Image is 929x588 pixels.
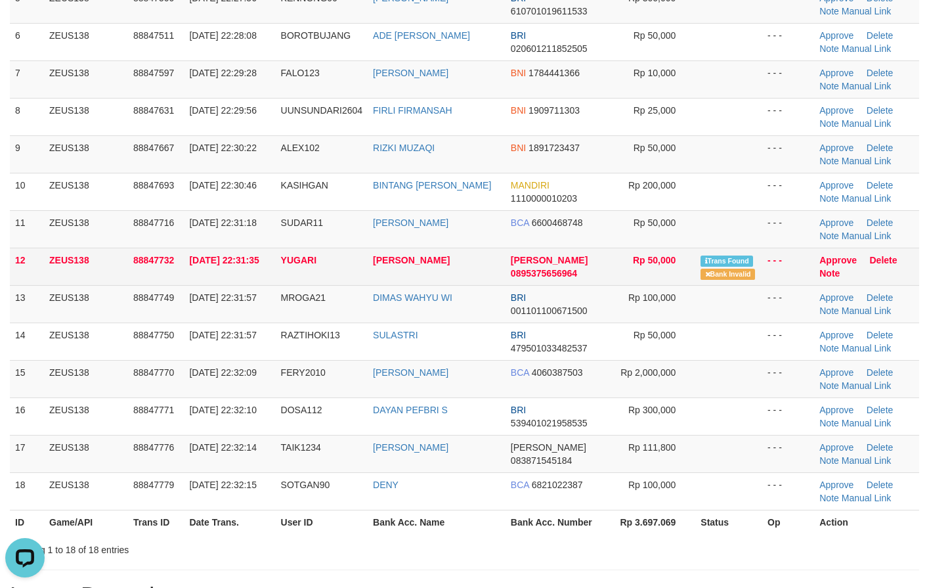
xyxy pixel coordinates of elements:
[842,418,892,428] a: Manual Link
[189,217,256,228] span: [DATE] 22:31:18
[44,360,128,397] td: ZEUS138
[819,105,853,116] a: Approve
[44,510,128,534] th: Game/API
[819,231,839,241] a: Note
[819,480,853,490] a: Approve
[281,180,328,191] span: KASIHGAN
[373,367,448,378] a: [PERSON_NAME]
[819,268,840,279] a: Note
[373,330,418,340] a: SULASTRI
[819,343,839,353] a: Note
[814,510,919,534] th: Action
[819,180,853,191] a: Approve
[634,105,676,116] span: Rp 25,000
[762,210,814,248] td: - - -
[628,405,676,415] span: Rp 300,000
[133,30,174,41] span: 88847511
[842,6,892,16] a: Manual Link
[281,367,326,378] span: FERY2010
[628,442,676,453] span: Rp 111,800
[532,217,583,228] span: Copy 6600468748 to clipboard
[373,405,448,415] a: DAYAN PEFBRI S
[762,173,814,210] td: - - -
[133,480,174,490] span: 88847779
[368,510,506,534] th: Bank Acc. Name
[819,255,857,265] a: Approve
[695,510,762,534] th: Status
[842,380,892,391] a: Manual Link
[762,472,814,510] td: - - -
[762,435,814,472] td: - - -
[373,105,452,116] a: FIRLI FIRMANSAH
[511,43,588,54] span: Copy 020601211852505 to clipboard
[620,367,676,378] span: Rp 2,000,000
[276,510,368,534] th: User ID
[867,442,893,453] a: Delete
[819,292,853,303] a: Approve
[819,367,853,378] a: Approve
[867,68,893,78] a: Delete
[511,442,586,453] span: [PERSON_NAME]
[842,118,892,129] a: Manual Link
[762,397,814,435] td: - - -
[10,538,378,556] div: Showing 1 to 18 of 18 entries
[511,418,588,428] span: Copy 539401021958535 to clipboard
[511,217,529,228] span: BCA
[10,285,44,323] td: 13
[529,68,580,78] span: Copy 1784441366 to clipboard
[5,5,45,45] button: Open LiveChat chat widget
[532,367,583,378] span: Copy 4060387503 to clipboard
[532,480,583,490] span: Copy 6821022387 to clipboard
[511,68,526,78] span: BNI
[867,367,893,378] a: Delete
[133,405,174,415] span: 88847771
[44,397,128,435] td: ZEUS138
[628,180,676,191] span: Rp 200,000
[10,435,44,472] td: 17
[281,405,322,415] span: DOSA112
[511,255,588,265] span: [PERSON_NAME]
[511,405,526,415] span: BRI
[511,193,577,204] span: Copy 1110000010203 to clipboard
[189,292,256,303] span: [DATE] 22:31:57
[373,30,470,41] a: ADE [PERSON_NAME]
[634,217,676,228] span: Rp 50,000
[842,231,892,241] a: Manual Link
[189,105,256,116] span: [DATE] 22:29:56
[133,143,174,153] span: 88847667
[189,143,256,153] span: [DATE] 22:30:22
[44,98,128,135] td: ZEUS138
[762,60,814,98] td: - - -
[870,255,897,265] a: Delete
[511,6,588,16] span: Copy 610701019611533 to clipboard
[867,180,893,191] a: Delete
[511,455,572,466] span: Copy 083871545184 to clipboard
[281,292,326,303] span: MROGA21
[373,480,399,490] a: DENY
[762,360,814,397] td: - - -
[373,68,448,78] a: [PERSON_NAME]
[867,480,893,490] a: Delete
[867,30,893,41] a: Delete
[133,255,174,265] span: 88847732
[819,193,839,204] a: Note
[506,510,607,534] th: Bank Acc. Number
[867,292,893,303] a: Delete
[701,269,754,280] span: Bank is not match
[842,455,892,466] a: Manual Link
[762,510,814,534] th: Op
[189,405,256,415] span: [DATE] 22:32:10
[373,255,450,265] a: [PERSON_NAME]
[511,268,577,279] span: Copy 0895375656964 to clipboard
[133,68,174,78] span: 88847597
[44,248,128,285] td: ZEUS138
[529,143,580,153] span: Copy 1891723437 to clipboard
[762,323,814,360] td: - - -
[189,330,256,340] span: [DATE] 22:31:57
[281,442,321,453] span: TAIK1234
[10,360,44,397] td: 15
[511,30,526,41] span: BRI
[842,493,892,503] a: Manual Link
[842,43,892,54] a: Manual Link
[133,442,174,453] span: 88847776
